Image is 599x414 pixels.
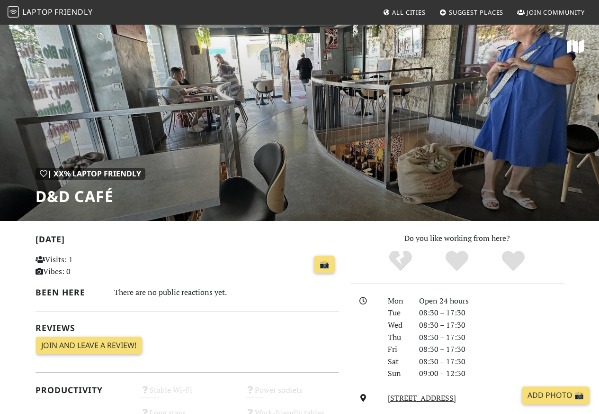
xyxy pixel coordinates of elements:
[350,232,564,245] p: Do you like working from here?
[436,4,508,21] a: Suggest Places
[382,319,413,331] div: Wed
[413,343,570,356] div: 08:30 – 17:30
[22,7,53,17] span: Laptop
[134,383,240,406] div: Stable Wi-Fi
[522,386,590,405] a: Add Photo 📸
[36,187,145,205] h1: D&D café
[413,368,570,380] div: 09:00 – 12:30
[413,331,570,344] div: 08:30 – 17:30
[379,4,429,21] a: All Cities
[382,307,413,319] div: Tue
[413,307,570,319] div: 08:30 – 17:30
[314,256,335,274] a: 📸
[8,6,19,18] img: LaptopFriendly
[527,8,585,17] span: Join Community
[429,249,485,273] div: Yes
[36,337,142,355] a: Join and leave a review!
[392,8,426,17] span: All Cities
[382,368,413,380] div: Sun
[513,4,589,21] a: Join Community
[373,249,429,273] div: No
[54,7,92,17] span: Friendly
[36,323,339,333] h2: Reviews
[36,287,103,297] h2: Been here
[240,383,345,406] div: Power sockets
[382,331,413,344] div: Thu
[382,343,413,356] div: Fri
[382,356,413,368] div: Sat
[36,385,129,395] h2: Productivity
[413,295,570,307] div: Open 24 hours
[413,356,570,368] div: 08:30 – 17:30
[388,393,456,403] a: [STREET_ADDRESS]
[449,8,504,17] span: Suggest Places
[36,234,339,248] h2: [DATE]
[114,285,339,299] div: There are no public reactions yet.
[8,4,93,21] a: LaptopFriendly LaptopFriendly
[485,249,541,273] div: Definitely!
[36,168,145,180] div: | XX% Laptop Friendly
[413,319,570,331] div: 08:30 – 17:30
[382,295,413,307] div: Mon
[36,254,129,278] p: Visits: 1 Vibes: 0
